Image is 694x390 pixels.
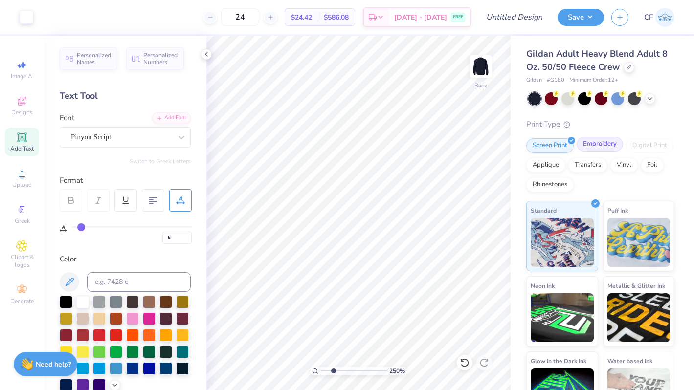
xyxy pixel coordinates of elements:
[394,12,447,22] span: [DATE] - [DATE]
[130,157,191,165] button: Switch to Greek Letters
[152,112,191,124] div: Add Font
[60,112,74,124] label: Font
[644,12,653,23] span: CF
[526,119,674,130] div: Print Type
[526,158,565,173] div: Applique
[610,158,638,173] div: Vinyl
[531,218,594,267] img: Standard
[11,108,33,116] span: Designs
[526,177,574,192] div: Rhinestones
[77,52,112,65] span: Personalized Names
[531,281,555,291] span: Neon Ink
[547,76,564,85] span: # G180
[5,253,39,269] span: Clipart & logos
[644,8,674,27] a: CF
[389,367,405,375] span: 250 %
[607,293,671,342] img: Metallic & Glitter Ink
[478,7,550,27] input: Untitled Design
[60,175,192,186] div: Format
[569,76,618,85] span: Minimum Order: 12 +
[526,76,542,85] span: Gildan
[36,360,71,369] strong: Need help?
[531,205,557,216] span: Standard
[655,8,674,27] img: Cameryn Freeman
[558,9,604,26] button: Save
[143,52,178,65] span: Personalized Numbers
[607,218,671,267] img: Puff Ink
[10,297,34,305] span: Decorate
[60,89,191,103] div: Text Tool
[577,137,623,152] div: Embroidery
[221,8,259,26] input: – –
[11,72,34,80] span: Image AI
[471,57,491,76] img: Back
[60,254,191,265] div: Color
[15,217,30,225] span: Greek
[87,272,191,292] input: e.g. 7428 c
[10,145,34,152] span: Add Text
[568,158,607,173] div: Transfers
[291,12,312,22] span: $24.42
[607,281,665,291] span: Metallic & Glitter Ink
[531,356,586,366] span: Glow in the Dark Ink
[641,158,664,173] div: Foil
[453,14,463,21] span: FREE
[324,12,349,22] span: $586.08
[607,356,652,366] span: Water based Ink
[526,48,668,73] span: Gildan Adult Heavy Blend Adult 8 Oz. 50/50 Fleece Crew
[526,138,574,153] div: Screen Print
[474,81,487,90] div: Back
[12,181,32,189] span: Upload
[626,138,673,153] div: Digital Print
[531,293,594,342] img: Neon Ink
[607,205,628,216] span: Puff Ink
